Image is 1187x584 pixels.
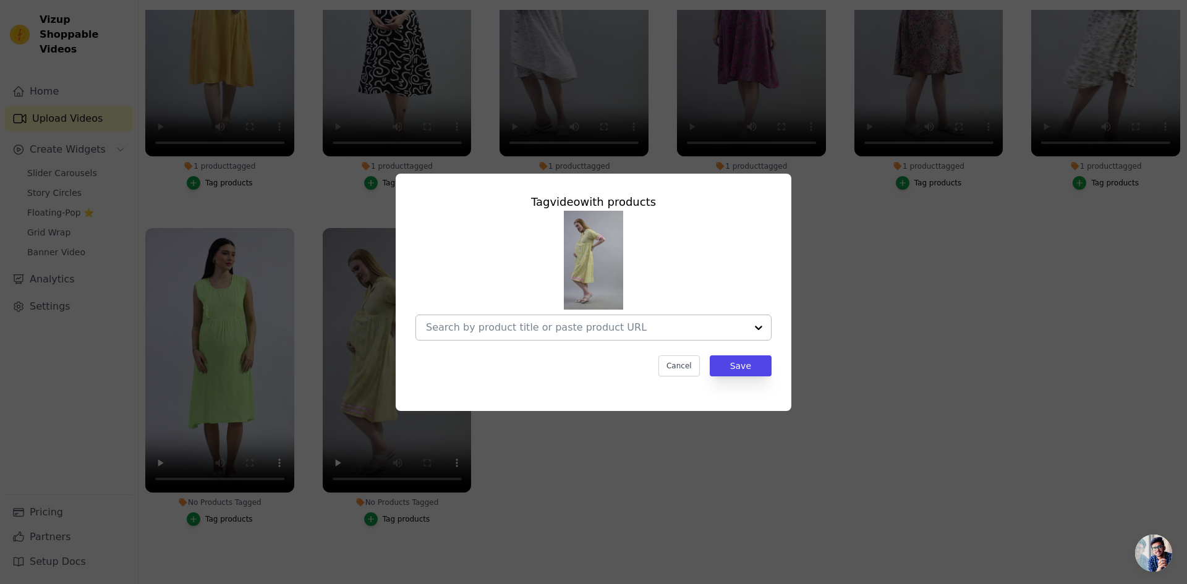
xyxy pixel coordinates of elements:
input: Search by product title or paste product URL [426,321,746,333]
div: Tag video with products [415,193,772,211]
img: tn-02b4f5ffd410454c8cb2462c89ed6aa0.png [564,211,623,310]
button: Save [710,355,772,376]
div: Open chat [1135,535,1172,572]
button: Cancel [658,355,700,376]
